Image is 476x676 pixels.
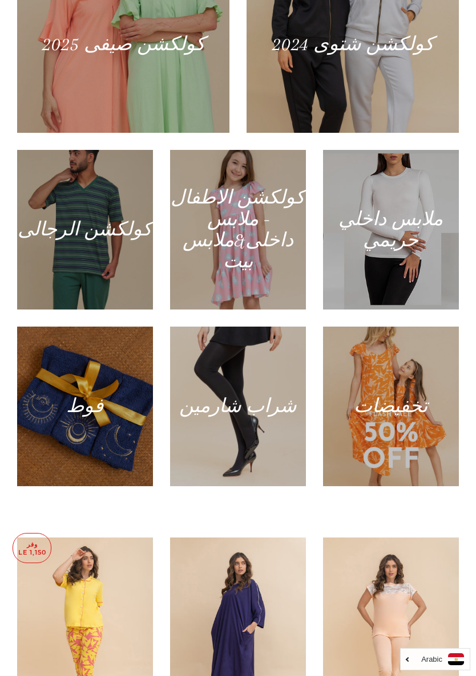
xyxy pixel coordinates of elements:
[170,150,306,310] a: كولكشن الاطفال - ملابس داخلى&ملابس بيت
[323,150,459,310] a: ملابس داخلي حريمي
[323,327,459,486] a: تخفيضات
[170,327,306,486] a: شراب شارمين
[406,653,464,665] a: Arabic
[421,655,442,663] i: Arabic
[17,327,153,486] a: فوط
[17,150,153,310] a: كولكشن الرجالى
[13,534,51,563] p: وفر LE 1,150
